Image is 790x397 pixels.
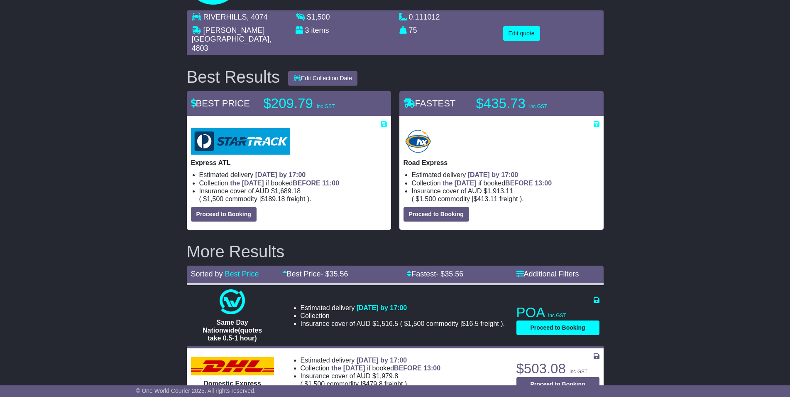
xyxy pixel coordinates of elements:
[516,270,579,278] a: Additional Filters
[191,270,223,278] span: Sorted by
[192,26,269,44] span: [PERSON_NAME][GEOGRAPHIC_DATA]
[480,320,499,327] span: Freight
[412,187,514,195] span: Insurance cover of AUD $
[376,372,398,380] span: 1,979.8
[394,365,422,372] span: BEFORE
[570,369,587,375] span: inc GST
[409,13,440,21] span: 0.111012
[499,195,518,202] span: Freight
[412,171,599,179] li: Estimated delivery
[311,26,329,35] span: items
[259,195,261,202] span: |
[288,71,357,86] button: Edit Collection Date
[330,270,348,278] span: 35.56
[203,13,247,21] span: RIVERHILLS
[191,98,250,108] span: BEST PRICE
[308,380,325,387] span: 1,500
[366,380,383,387] span: 479.8
[412,195,524,203] span: ( ).
[423,365,440,372] span: 13:00
[287,195,305,202] span: Freight
[376,320,398,327] span: 1,516.5
[436,270,463,278] span: - $
[301,312,505,320] li: Collection
[301,356,506,364] li: Estimated delivery
[303,380,405,387] span: $ $
[404,159,599,167] p: Road Express
[361,380,362,387] span: |
[199,195,311,203] span: ( ).
[407,270,463,278] a: Fastest- $35.56
[187,242,604,261] h2: More Results
[199,171,387,179] li: Estimated delivery
[331,365,440,372] span: if booked
[247,13,268,21] span: , 4074
[301,320,399,328] span: Insurance cover of AUD $
[466,320,479,327] span: 16.5
[225,270,259,278] a: Best Price
[419,195,436,202] span: 1,500
[301,364,506,372] li: Collection
[301,380,409,388] span: ( ).
[264,95,367,112] p: $209.79
[220,289,245,314] img: One World Courier: Same Day Nationwide(quotes take 0.5-1 hour)
[255,171,306,178] span: [DATE] by 17:00
[199,179,387,187] li: Collection
[529,104,547,109] span: inc GST
[460,320,462,327] span: |
[516,377,599,392] button: Proceed to Booking
[307,13,330,21] span: $
[321,270,348,278] span: - $
[503,26,540,41] button: Edit quote
[409,26,417,35] span: 75
[384,380,403,387] span: Freight
[357,357,407,364] span: [DATE] by 17:00
[438,195,470,202] span: Commodity
[191,207,257,222] button: Proceed to Booking
[516,304,599,321] p: POA
[535,180,552,187] span: 13:00
[311,13,330,21] span: 1,500
[505,180,533,187] span: BEFORE
[327,380,359,387] span: Commodity
[443,180,476,187] span: the [DATE]
[230,180,339,187] span: if booked
[305,26,309,35] span: 3
[191,357,274,375] img: DHL: Domestic Express
[477,195,498,202] span: 413.11
[400,320,505,328] span: ( ).
[275,187,301,195] span: 1,689.18
[516,360,599,377] p: $503.08
[192,35,271,52] span: , 4803
[293,180,320,187] span: BEFORE
[548,313,566,318] span: inc GST
[443,180,552,187] span: if booked
[516,321,599,335] button: Proceed to Booking
[265,195,285,202] span: 189.18
[404,98,456,108] span: FASTEST
[408,320,424,327] span: 1,500
[445,270,463,278] span: 35.56
[317,104,335,109] span: inc GST
[225,195,257,202] span: Commodity
[191,128,290,155] img: StarTrack: Express ATL
[203,319,262,342] span: Same Day Nationwide(quotes take 0.5-1 hour)
[404,128,433,155] img: Hunter Express: Road Express
[472,195,474,202] span: |
[412,179,599,187] li: Collection
[136,387,256,394] span: © One World Courier 2025. All rights reserved.
[301,372,399,380] span: Insurance cover of AUD $
[199,187,301,195] span: Insurance cover of AUD $
[203,380,261,387] span: Domestic Express
[191,159,387,167] p: Express ATL
[426,320,458,327] span: Commodity
[230,180,264,187] span: the [DATE]
[183,68,284,86] div: Best Results
[207,195,223,202] span: 1,500
[357,304,407,311] span: [DATE] by 17:00
[301,304,505,312] li: Estimated delivery
[404,207,469,222] button: Proceed to Booking
[201,195,307,202] span: $ $
[487,187,513,195] span: 1,913.11
[282,270,348,278] a: Best Price- $35.56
